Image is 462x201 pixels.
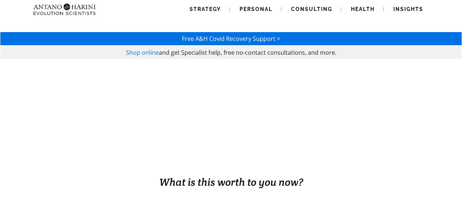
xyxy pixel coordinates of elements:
[351,6,375,12] span: Health
[1,159,461,175] h1: BUSINESS. HEALTH. Family. Legacy
[159,175,303,189] span: What is this worth to you now?
[393,6,423,12] span: Insights
[159,49,336,57] span: and get Specialist help, free no-contact consultations, and more.
[182,35,280,43] a: Free A&H Covid Recovery Support >
[291,6,332,12] span: Consulting
[126,49,159,57] a: Shop online
[240,6,272,12] span: Personal
[190,6,221,12] span: Strategy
